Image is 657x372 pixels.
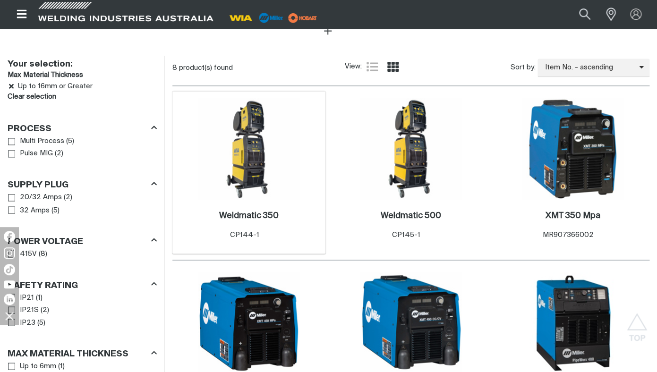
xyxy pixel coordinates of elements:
[8,70,157,81] h3: Max Material Thickness
[8,247,156,260] ul: Power Voltage
[219,210,279,221] a: Weldmatic 350
[8,135,156,160] ul: Process
[569,4,601,25] button: Search products
[8,278,157,291] div: Safety Rating
[8,92,56,102] a: Clear filters selection
[285,14,320,21] a: miller
[4,294,15,305] img: LinkedIn
[58,361,65,372] span: ( 1 )
[8,178,157,191] div: Supply Plug
[39,248,47,259] span: ( 8 )
[20,292,34,303] span: IP21
[20,317,35,328] span: IP23
[360,98,461,199] img: Weldmatic 500
[8,135,64,148] a: Multi Process
[4,247,15,259] img: Instagram
[20,304,39,315] span: IP21S
[18,81,93,91] span: Up to 16mm or Greater
[179,64,233,71] span: product(s) found
[1,308,17,324] img: hide socials
[172,56,649,80] section: Product list controls
[8,83,15,90] a: Remove Up to 16mm or Greater
[285,11,320,25] img: miller
[37,317,45,328] span: ( 5 )
[546,211,600,220] h2: XMT 350 Mpa
[543,231,594,238] span: MR907366002
[557,4,601,25] input: Product name or item number...
[41,304,49,315] span: ( 2 )
[8,59,153,70] h2: Your selection:
[8,236,83,247] h3: Power Voltage
[8,180,68,191] h3: Supply Plug
[8,235,157,247] div: Power Voltage
[538,62,639,73] span: Item No. - ascending
[392,231,420,238] span: CP145-1
[51,205,60,216] span: ( 5 )
[8,291,156,329] ul: Safety Rating
[20,148,53,159] span: Pulse MIG
[4,231,15,242] img: Facebook
[8,124,51,135] h3: Process
[367,61,378,72] a: List view
[36,292,43,303] span: ( 1 )
[381,210,441,221] a: Weldmatic 500
[8,191,156,216] ul: Supply Plug
[8,122,157,135] div: Process
[198,98,299,199] img: Weldmatic 350
[8,204,50,217] a: 32 Amps
[55,148,63,159] span: ( 2 )
[4,264,15,275] img: TikTok
[8,347,157,360] div: Max Material Thickness
[230,231,259,238] span: CP144-1
[381,211,441,220] h2: Weldmatic 500
[8,291,34,304] a: IP21
[345,61,362,72] span: View:
[522,98,623,199] img: XMT 350 Mpa
[20,192,62,203] span: 20/32 Amps
[8,81,157,92] li: Up to 16mm or Greater
[510,62,535,73] span: Sort by:
[8,304,39,316] a: IP21S
[8,348,128,359] h3: Max Material Thickness
[8,147,53,160] a: Pulse MIG
[20,136,64,147] span: Multi Process
[172,63,345,73] div: 8
[8,280,78,291] h3: Safety Rating
[66,136,74,147] span: ( 5 )
[20,361,56,372] span: Up to 6mm
[219,211,279,220] h2: Weldmatic 350
[546,210,600,221] a: XMT 350 Mpa
[20,248,37,259] span: 415V
[64,192,72,203] span: ( 2 )
[8,247,37,260] a: 415V
[4,280,15,288] img: YouTube
[8,316,35,329] a: IP23
[8,191,62,204] a: 20/32 Amps
[20,205,50,216] span: 32 Amps
[626,313,648,334] button: Scroll to top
